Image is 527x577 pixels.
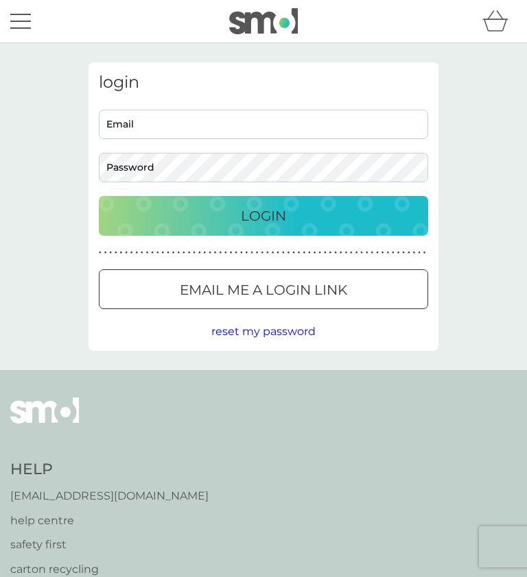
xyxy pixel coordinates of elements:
[402,249,405,256] p: ●
[180,279,347,301] p: Email me a login link
[324,249,327,256] p: ●
[344,249,347,256] p: ●
[214,249,217,256] p: ●
[397,249,400,256] p: ●
[209,249,211,256] p: ●
[193,249,196,256] p: ●
[382,249,384,256] p: ●
[135,249,138,256] p: ●
[10,397,79,444] img: smol
[360,249,363,256] p: ●
[418,249,421,256] p: ●
[99,73,428,93] h3: login
[298,249,301,256] p: ●
[219,249,222,256] p: ●
[277,249,279,256] p: ●
[183,249,185,256] p: ●
[10,512,209,530] a: help centre
[10,8,31,34] button: menu
[250,249,253,256] p: ●
[355,249,358,256] p: ●
[423,249,426,256] p: ●
[230,249,233,256] p: ●
[151,249,154,256] p: ●
[10,536,209,554] a: safety first
[350,249,353,256] p: ●
[211,325,316,338] span: reset my password
[292,249,295,256] p: ●
[246,249,248,256] p: ●
[130,249,133,256] p: ●
[141,249,143,256] p: ●
[10,459,209,480] h4: Help
[241,205,286,227] p: Login
[10,487,209,505] a: [EMAIL_ADDRESS][DOMAIN_NAME]
[261,249,263,256] p: ●
[386,249,389,256] p: ●
[211,323,316,341] button: reset my password
[177,249,180,256] p: ●
[376,249,379,256] p: ●
[172,249,175,256] p: ●
[240,249,243,256] p: ●
[99,269,428,309] button: Email me a login link
[162,249,165,256] p: ●
[282,249,285,256] p: ●
[329,249,332,256] p: ●
[256,249,259,256] p: ●
[104,249,107,256] p: ●
[229,8,298,34] img: smol
[288,249,290,256] p: ●
[308,249,311,256] p: ●
[204,249,207,256] p: ●
[156,249,159,256] p: ●
[272,249,274,256] p: ●
[109,249,112,256] p: ●
[146,249,149,256] p: ●
[99,249,102,256] p: ●
[115,249,117,256] p: ●
[366,249,368,256] p: ●
[120,249,123,256] p: ●
[235,249,237,256] p: ●
[266,249,269,256] p: ●
[303,249,305,256] p: ●
[188,249,191,256] p: ●
[371,249,374,256] p: ●
[408,249,410,256] p: ●
[125,249,128,256] p: ●
[314,249,316,256] p: ●
[392,249,395,256] p: ●
[340,249,342,256] p: ●
[167,249,169,256] p: ●
[413,249,416,256] p: ●
[99,196,428,236] button: Login
[198,249,201,256] p: ●
[482,8,517,35] div: basket
[224,249,227,256] p: ●
[318,249,321,256] p: ●
[334,249,337,256] p: ●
